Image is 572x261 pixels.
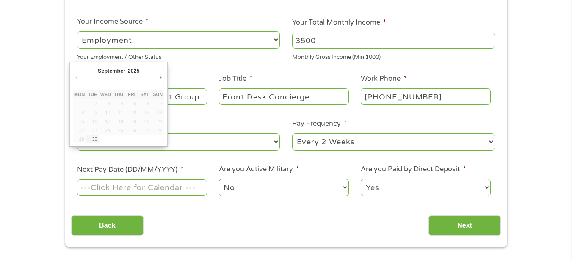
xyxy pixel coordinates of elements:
[219,74,252,83] label: Job Title
[114,92,123,97] abbr: Thursday
[292,50,495,62] div: Monthly Gross Income (Min 1000)
[292,18,386,27] label: Your Total Monthly Income
[140,92,149,97] abbr: Saturday
[219,88,348,104] input: Cashier
[77,179,207,195] input: Use the arrow keys to pick a date
[74,92,85,97] abbr: Monday
[428,215,501,236] input: Next
[361,165,466,174] label: Are you Paid by Direct Deposit
[97,65,126,77] div: September
[77,165,183,174] label: Next Pay Date (DD/MM/YYYY)
[292,119,347,128] label: Pay Frequency
[77,50,280,62] div: Your Employment / Other Status
[127,65,141,77] div: 2025
[219,165,299,174] label: Are you Active Military
[157,71,164,83] button: Next Month
[361,88,490,104] input: (231) 754-4010
[100,92,111,97] abbr: Wednesday
[292,33,495,49] input: 1800
[71,215,144,236] input: Back
[361,74,406,83] label: Work Phone
[153,92,163,97] abbr: Sunday
[77,17,149,26] label: Your Income Source
[128,92,135,97] abbr: Friday
[73,71,80,83] button: Previous Month
[88,92,97,97] abbr: Tuesday
[86,135,99,143] button: 30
